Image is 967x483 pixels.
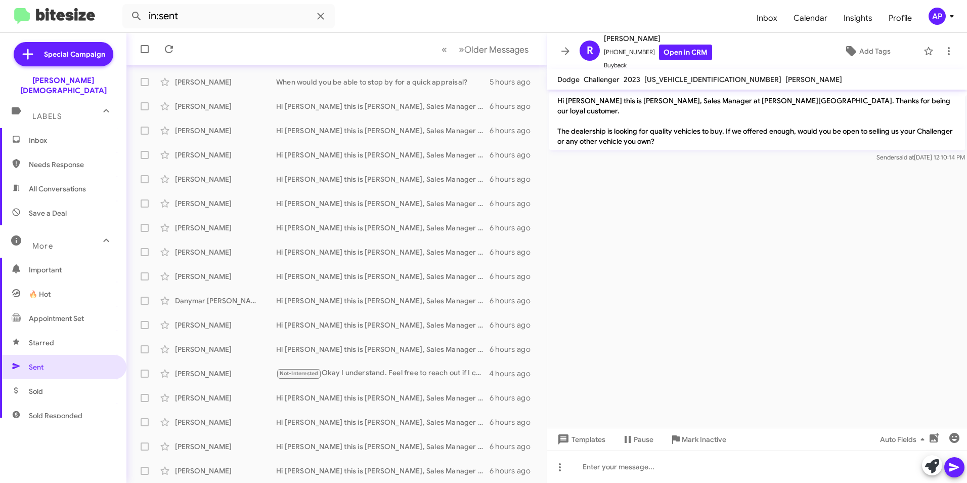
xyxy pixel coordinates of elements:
[547,430,613,449] button: Templates
[276,126,490,136] div: Hi [PERSON_NAME] this is [PERSON_NAME], Sales Manager at [PERSON_NAME][GEOGRAPHIC_DATA]. Thanks f...
[490,466,539,476] div: 6 hours ago
[785,75,842,84] span: [PERSON_NAME]
[489,369,539,379] div: 4 hours ago
[276,441,490,452] div: Hi [PERSON_NAME] this is [PERSON_NAME], Sales Manager at [PERSON_NAME][GEOGRAPHIC_DATA]. Thanks f...
[175,369,276,379] div: [PERSON_NAME]
[276,271,490,281] div: Hi [PERSON_NAME] this is [PERSON_NAME], Sales Manager at [PERSON_NAME][GEOGRAPHIC_DATA]. Thanks f...
[29,362,43,372] span: Sent
[816,42,918,60] button: Add Tags
[490,174,539,184] div: 6 hours ago
[175,393,276,403] div: [PERSON_NAME]
[604,45,712,60] span: [PHONE_NUMBER]
[490,417,539,427] div: 6 hours ago
[175,344,276,354] div: [PERSON_NAME]
[587,43,593,59] span: R
[435,39,453,60] button: Previous
[490,271,539,281] div: 6 hours ago
[634,430,653,449] span: Pause
[32,241,53,251] span: More
[555,430,605,449] span: Templates
[896,153,914,161] span: said at
[929,8,946,25] div: AP
[682,430,726,449] span: Mark Inactive
[29,338,54,348] span: Starred
[276,344,490,354] div: Hi [PERSON_NAME] this is [PERSON_NAME], Sales Manager at [PERSON_NAME][GEOGRAPHIC_DATA]. Thanks f...
[29,208,67,218] span: Save a Deal
[613,430,662,449] button: Pause
[490,223,539,233] div: 6 hours ago
[662,430,734,449] button: Mark Inactive
[604,32,712,45] span: [PERSON_NAME]
[490,393,539,403] div: 6 hours ago
[276,101,490,111] div: Hi [PERSON_NAME] this is [PERSON_NAME], Sales Manager at [PERSON_NAME][GEOGRAPHIC_DATA]. Thanks f...
[175,247,276,257] div: [PERSON_NAME]
[175,466,276,476] div: [PERSON_NAME]
[442,43,447,56] span: «
[276,296,490,306] div: Hi [PERSON_NAME] this is [PERSON_NAME], Sales Manager at [PERSON_NAME][GEOGRAPHIC_DATA]. Thanks f...
[276,368,489,379] div: Okay I understand. Feel free to reach out if I can help in the future!👍
[175,101,276,111] div: [PERSON_NAME]
[276,417,490,427] div: Hi [PERSON_NAME] this is [PERSON_NAME], Sales Manager at [PERSON_NAME][GEOGRAPHIC_DATA]. Thanks f...
[876,153,965,161] span: Sender [DATE] 12:10:14 PM
[175,417,276,427] div: [PERSON_NAME]
[436,39,535,60] nav: Page navigation example
[276,174,490,184] div: Hi [PERSON_NAME] this is [PERSON_NAME], Sales Manager at [PERSON_NAME][GEOGRAPHIC_DATA]. Thanks f...
[175,296,276,306] div: Danymar [PERSON_NAME]
[464,44,529,55] span: Older Messages
[276,223,490,233] div: Hi [PERSON_NAME] this is [PERSON_NAME], Sales Manager at [PERSON_NAME][GEOGRAPHIC_DATA]. Thanks f...
[175,271,276,281] div: [PERSON_NAME]
[32,112,62,121] span: Labels
[872,430,937,449] button: Auto Fields
[175,174,276,184] div: [PERSON_NAME]
[644,75,781,84] span: [US_VEHICLE_IDENTIFICATION_NUMBER]
[29,159,115,170] span: Needs Response
[175,320,276,330] div: [PERSON_NAME]
[604,60,712,70] span: Buyback
[14,42,113,66] a: Special Campaign
[276,466,490,476] div: Hi [PERSON_NAME] this is [PERSON_NAME], Sales Manager at [PERSON_NAME][GEOGRAPHIC_DATA]. Thanks f...
[490,150,539,160] div: 6 hours ago
[659,45,712,60] a: Open in CRM
[29,289,51,299] span: 🔥 Hot
[29,265,115,275] span: Important
[557,75,580,84] span: Dodge
[459,43,464,56] span: »
[549,92,965,150] p: Hi [PERSON_NAME] this is [PERSON_NAME], Sales Manager at [PERSON_NAME][GEOGRAPHIC_DATA]. Thanks f...
[276,77,490,87] div: When would you be able to stop by for a quick appraisal?
[624,75,640,84] span: 2023
[175,223,276,233] div: [PERSON_NAME]
[175,150,276,160] div: [PERSON_NAME]
[749,4,785,33] a: Inbox
[29,135,115,145] span: Inbox
[280,370,319,377] span: Not-Interested
[490,77,539,87] div: 5 hours ago
[490,441,539,452] div: 6 hours ago
[44,49,105,59] span: Special Campaign
[29,313,84,324] span: Appointment Set
[859,42,891,60] span: Add Tags
[122,4,335,28] input: Search
[276,198,490,209] div: Hi [PERSON_NAME] this is [PERSON_NAME], Sales Manager at [PERSON_NAME][GEOGRAPHIC_DATA]. Thanks f...
[920,8,956,25] button: AP
[490,101,539,111] div: 6 hours ago
[453,39,535,60] button: Next
[785,4,836,33] a: Calendar
[490,247,539,257] div: 6 hours ago
[490,126,539,136] div: 6 hours ago
[276,393,490,403] div: Hi [PERSON_NAME] this is [PERSON_NAME], Sales Manager at [PERSON_NAME][GEOGRAPHIC_DATA]. Thanks f...
[881,4,920,33] a: Profile
[29,386,43,396] span: Sold
[175,126,276,136] div: [PERSON_NAME]
[276,247,490,257] div: Hi [PERSON_NAME] this is [PERSON_NAME], Sales Manager at [PERSON_NAME][GEOGRAPHIC_DATA]. Thanks f...
[836,4,881,33] a: Insights
[276,150,490,160] div: Hi [PERSON_NAME] this is [PERSON_NAME], Sales Manager at [PERSON_NAME][GEOGRAPHIC_DATA]. Thanks f...
[175,198,276,209] div: [PERSON_NAME]
[490,296,539,306] div: 6 hours ago
[880,430,929,449] span: Auto Fields
[490,198,539,209] div: 6 hours ago
[490,320,539,330] div: 6 hours ago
